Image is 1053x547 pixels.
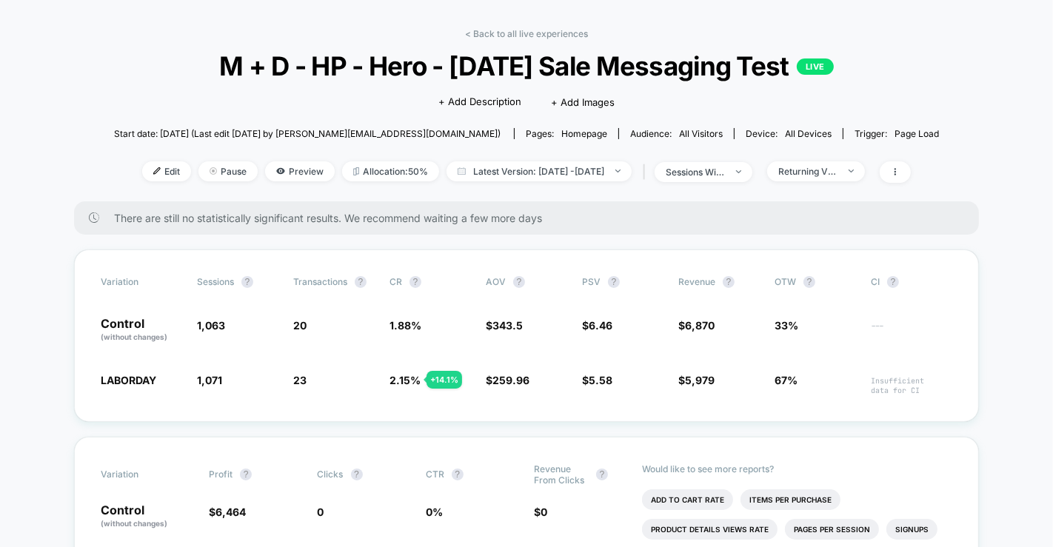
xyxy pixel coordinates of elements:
span: all devices [785,128,832,139]
li: Pages Per Session [785,519,879,540]
span: --- [871,321,952,343]
span: + Add Images [551,96,615,108]
div: sessions with impression [666,167,725,178]
img: rebalance [353,167,359,175]
span: All Visitors [679,128,723,139]
span: Preview [265,161,335,181]
span: 67% [775,374,798,386]
span: Revenue From Clicks [534,463,589,486]
img: end [849,170,854,172]
span: OTW [775,276,856,288]
img: edit [153,167,161,175]
span: 1,071 [197,374,222,386]
span: Edit [142,161,191,181]
span: AOV [486,276,506,287]
p: Control [101,504,194,529]
span: $ [582,374,612,386]
a: < Back to all live experiences [465,28,588,39]
span: 0 [318,506,324,518]
span: 33% [775,319,798,332]
span: 6,464 [215,506,246,518]
img: end [736,170,741,173]
span: 6,870 [685,319,715,332]
button: ? [452,469,464,480]
span: Device: [734,128,843,139]
span: 259.96 [492,374,529,386]
span: 0 % [426,506,443,518]
span: Sessions [197,276,234,287]
span: 1,063 [197,319,225,332]
li: Product Details Views Rate [642,519,778,540]
span: LABORDAY [101,374,156,386]
span: 5.58 [589,374,612,386]
span: $ [582,319,612,332]
span: 343.5 [492,319,523,332]
button: ? [887,276,899,288]
div: + 14.1 % [427,371,462,389]
p: Control [101,318,182,343]
span: | [639,161,655,183]
span: $ [678,319,715,332]
button: ? [596,469,608,480]
span: (without changes) [101,332,167,341]
button: ? [513,276,525,288]
li: Items Per Purchase [741,489,840,510]
div: Pages: [526,128,607,139]
img: calendar [458,167,466,175]
span: 0 [541,506,547,518]
span: Start date: [DATE] (Last edit [DATE] by [PERSON_NAME][EMAIL_ADDRESS][DOMAIN_NAME]) [114,128,501,139]
div: Returning Visitors [778,166,838,177]
span: homepage [561,128,607,139]
span: CR [390,276,402,287]
button: ? [351,469,363,480]
button: ? [608,276,620,288]
span: M + D - HP - Hero - [DATE] Sale Messaging Test [156,50,897,81]
span: $ [486,319,523,332]
span: $ [678,374,715,386]
span: There are still no statistically significant results. We recommend waiting a few more days [114,212,949,224]
span: Profit [209,469,233,480]
span: 5,979 [685,374,715,386]
button: ? [241,276,253,288]
button: ? [409,276,421,288]
span: Revenue [678,276,715,287]
span: 20 [293,319,307,332]
span: Page Load [895,128,939,139]
span: Allocation: 50% [342,161,439,181]
button: ? [355,276,367,288]
img: end [615,170,621,172]
p: Would like to see more reports? [642,463,952,474]
span: Latest Version: [DATE] - [DATE] [447,161,632,181]
span: 1.88 % [390,319,421,332]
span: 23 [293,374,307,386]
span: Pause [198,161,258,181]
span: Variation [101,276,182,288]
li: Add To Cart Rate [642,489,733,510]
button: ? [803,276,815,288]
button: ? [240,469,252,480]
span: + Add Description [438,95,521,110]
span: $ [534,506,547,518]
span: PSV [582,276,601,287]
span: Variation [101,463,182,486]
div: Audience: [630,128,723,139]
span: CI [871,276,952,288]
button: ? [723,276,735,288]
span: 2.15 % [390,374,421,386]
span: $ [486,374,529,386]
p: LIVE [797,58,834,75]
span: 6.46 [589,319,612,332]
img: end [210,167,217,175]
span: (without changes) [101,519,167,528]
span: $ [209,506,246,518]
div: Trigger: [855,128,939,139]
li: Signups [886,519,937,540]
span: Insufficient data for CI [871,376,952,395]
span: CTR [426,469,444,480]
span: Clicks [318,469,344,480]
span: Transactions [293,276,347,287]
